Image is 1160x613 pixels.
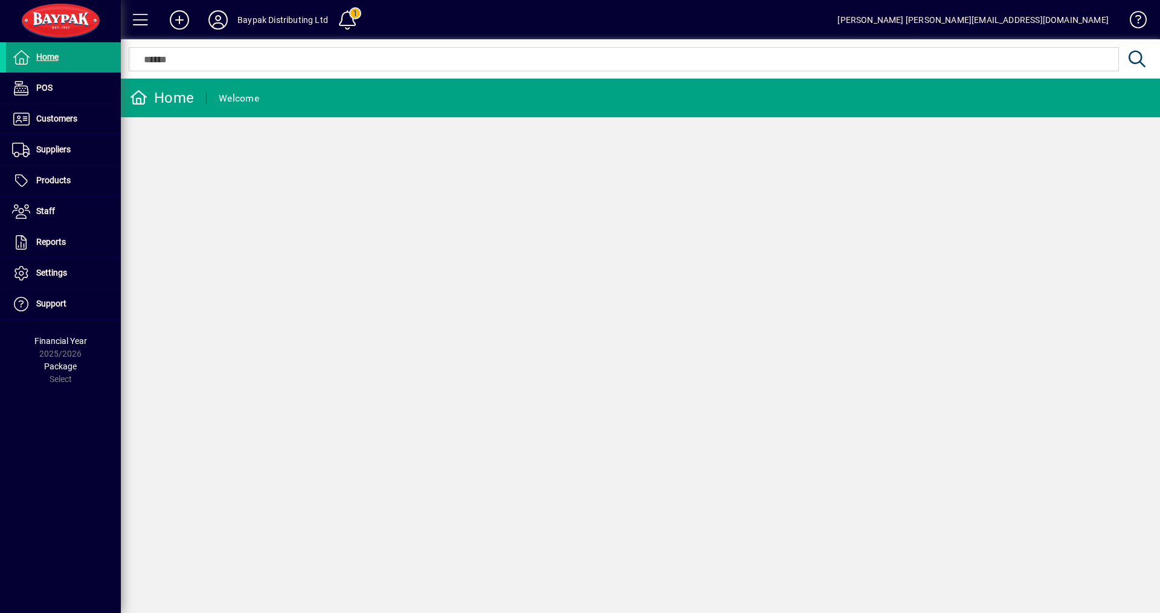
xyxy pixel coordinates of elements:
[36,268,67,277] span: Settings
[130,88,194,108] div: Home
[44,362,77,371] span: Package
[6,104,121,134] a: Customers
[34,336,87,346] span: Financial Year
[36,175,71,185] span: Products
[219,89,259,108] div: Welcome
[6,227,121,258] a: Reports
[6,289,121,319] a: Support
[36,237,66,247] span: Reports
[199,9,237,31] button: Profile
[6,135,121,165] a: Suppliers
[36,299,66,308] span: Support
[237,10,328,30] div: Baypak Distributing Ltd
[837,10,1109,30] div: [PERSON_NAME] [PERSON_NAME][EMAIL_ADDRESS][DOMAIN_NAME]
[6,166,121,196] a: Products
[6,73,121,103] a: POS
[36,114,77,123] span: Customers
[36,144,71,154] span: Suppliers
[36,83,53,92] span: POS
[160,9,199,31] button: Add
[1121,2,1145,42] a: Knowledge Base
[36,52,59,62] span: Home
[36,206,55,216] span: Staff
[6,196,121,227] a: Staff
[6,258,121,288] a: Settings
